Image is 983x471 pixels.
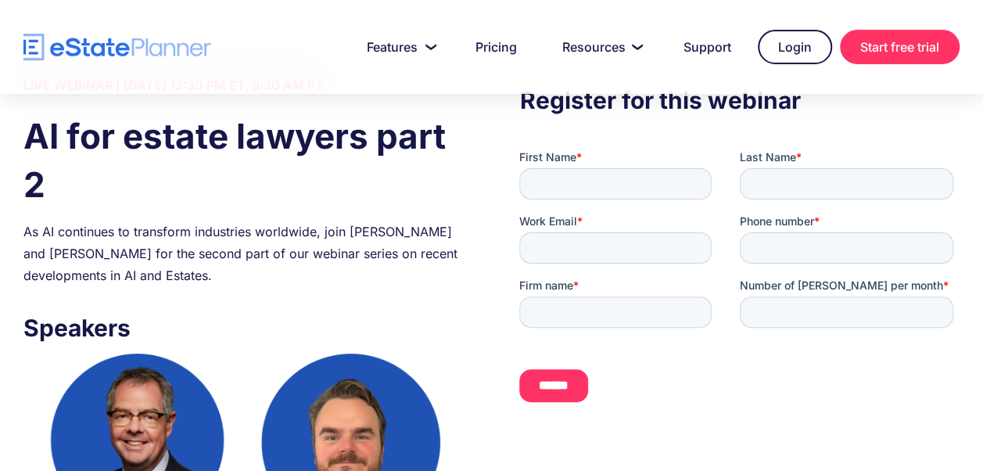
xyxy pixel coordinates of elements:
[23,310,464,346] h3: Speakers
[840,30,960,64] a: Start free trial
[519,82,960,118] h3: Register for this webinar
[665,31,750,63] a: Support
[348,31,449,63] a: Features
[544,31,657,63] a: Resources
[519,149,960,415] iframe: Form 0
[23,221,464,286] div: As AI continues to transform industries worldwide, join [PERSON_NAME] and [PERSON_NAME] for the s...
[23,112,464,209] h1: AI for estate lawyers part 2
[23,34,211,61] a: home
[457,31,536,63] a: Pricing
[758,30,832,64] a: Login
